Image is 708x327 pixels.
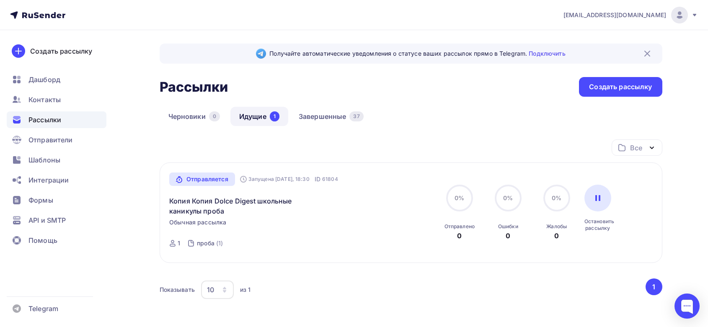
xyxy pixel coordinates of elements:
div: проба [197,239,214,247]
a: Отправители [7,131,106,148]
a: Отправляется [169,173,235,186]
a: проба (1) [196,237,224,250]
a: Подключить [529,50,565,57]
a: Завершенные37 [290,107,372,126]
span: Обычная рассылка [169,218,226,227]
div: из 1 [240,286,251,294]
a: Черновики0 [160,107,229,126]
button: Go to page 1 [646,278,662,295]
span: Рассылки [28,115,61,125]
span: Получайте автоматические уведомления о статусе ваших рассылок прямо в Telegram. [269,49,565,58]
span: Контакты [28,95,61,105]
span: ID [315,175,320,183]
div: 1 [178,239,180,247]
div: Отправлено [444,223,475,230]
div: Показывать [160,286,195,294]
img: Telegram [256,49,266,59]
div: 0 [209,111,220,121]
button: 10 [201,280,234,299]
span: [EMAIL_ADDRESS][DOMAIN_NAME] [563,11,666,19]
span: Отправители [28,135,73,145]
div: 37 [349,111,363,121]
h2: Рассылки [160,79,228,95]
span: 61804 [322,175,338,183]
div: 0 [554,231,559,241]
a: Идущие1 [230,107,288,126]
span: Помощь [28,235,57,245]
ul: Pagination [644,278,662,295]
div: 10 [207,285,214,295]
div: Остановить рассылку [584,218,611,232]
span: Дашборд [28,75,60,85]
span: Формы [28,195,53,205]
div: Ошибки [498,223,518,230]
div: Все [630,143,642,153]
div: 0 [506,231,510,241]
a: Рассылки [7,111,106,128]
div: Запущена [DATE], 18:30 [240,176,310,183]
a: [EMAIL_ADDRESS][DOMAIN_NAME] [563,7,698,23]
div: 0 [457,231,462,241]
a: Копия Копия Dolce Digest школьные каникулы проба [169,196,313,216]
span: Интеграции [28,175,69,185]
span: Шаблоны [28,155,60,165]
a: Шаблоны [7,152,106,168]
div: Создать рассылку [30,46,92,56]
span: Telegram [28,304,58,314]
span: 0% [552,194,561,201]
button: Все [612,139,662,156]
div: Жалобы [546,223,567,230]
div: (1) [216,239,223,247]
a: Формы [7,192,106,209]
a: Контакты [7,91,106,108]
span: 0% [503,194,513,201]
div: 1 [270,111,279,121]
span: 0% [455,194,464,201]
a: Дашборд [7,71,106,88]
div: Создать рассылку [589,82,652,92]
span: API и SMTP [28,215,66,225]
